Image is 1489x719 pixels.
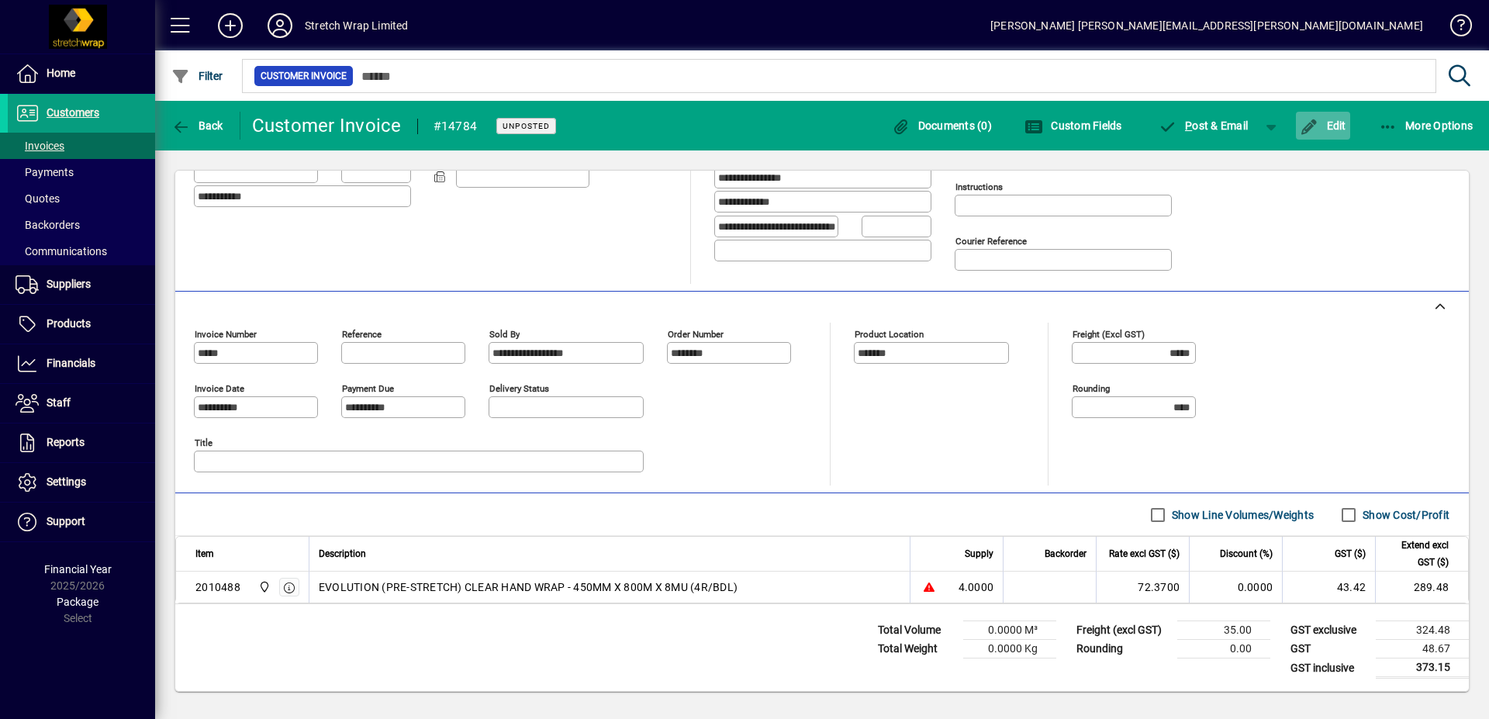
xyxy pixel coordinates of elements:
span: 4.0000 [959,579,994,595]
span: EVOLUTION (PRE-STRETCH) CLEAR HAND WRAP - 450MM X 800M X 8MU (4R/BDL) [319,579,738,595]
mat-label: Sold by [489,329,520,340]
td: 289.48 [1375,572,1468,603]
mat-label: Reference [342,329,382,340]
mat-label: Courier Reference [955,236,1027,247]
span: Financials [47,357,95,369]
a: Suppliers [8,265,155,304]
span: Supply [965,545,993,562]
span: Unposted [503,121,550,131]
td: 0.00 [1177,640,1270,659]
span: Extend excl GST ($) [1385,537,1449,571]
td: Freight (excl GST) [1069,621,1177,640]
span: Customer Invoice [261,68,347,84]
span: Invoices [16,140,64,152]
td: Total Weight [870,640,963,659]
span: Reports [47,436,85,448]
span: Custom Fields [1024,119,1122,132]
td: 324.48 [1376,621,1469,640]
span: Suppliers [47,278,91,290]
a: Communications [8,238,155,264]
label: Show Line Volumes/Weights [1169,507,1314,523]
button: Post & Email [1151,112,1256,140]
mat-label: Title [195,437,212,448]
mat-label: Freight (excl GST) [1073,329,1145,340]
span: Backorders [16,219,80,231]
span: Communications [16,245,107,258]
span: Settings [47,475,86,488]
mat-label: Order number [668,329,724,340]
mat-label: Rounding [1073,383,1110,394]
span: More Options [1379,119,1473,132]
div: Stretch Wrap Limited [305,13,409,38]
mat-label: Invoice date [195,383,244,394]
td: 43.42 [1282,572,1375,603]
a: Settings [8,463,155,502]
td: 0.0000 M³ [963,621,1056,640]
span: ost & Email [1159,119,1249,132]
button: Edit [1296,112,1350,140]
span: Backorder [1045,545,1087,562]
mat-label: Payment due [342,383,394,394]
td: 0.0000 [1189,572,1282,603]
button: Custom Fields [1021,112,1126,140]
div: #14784 [434,114,478,139]
a: Support [8,503,155,541]
button: Filter [168,62,227,90]
div: [PERSON_NAME] [PERSON_NAME][EMAIL_ADDRESS][PERSON_NAME][DOMAIN_NAME] [990,13,1423,38]
div: 72.3700 [1106,579,1180,595]
label: Show Cost/Profit [1359,507,1449,523]
a: Staff [8,384,155,423]
span: Quotes [16,192,60,205]
td: GST exclusive [1283,621,1376,640]
mat-label: Instructions [955,181,1003,192]
span: Documents (0) [891,119,992,132]
td: 0.0000 Kg [963,640,1056,659]
span: Item [195,545,214,562]
span: Rate excl GST ($) [1109,545,1180,562]
span: SWL-AKL [254,579,272,596]
a: Backorders [8,212,155,238]
a: Quotes [8,185,155,212]
mat-label: Product location [855,329,924,340]
a: Reports [8,423,155,462]
a: Payments [8,159,155,185]
span: Financial Year [44,563,112,576]
span: Products [47,317,91,330]
button: Documents (0) [887,112,996,140]
span: Home [47,67,75,79]
td: GST [1283,640,1376,659]
span: GST ($) [1335,545,1366,562]
a: Products [8,305,155,344]
span: Filter [171,70,223,82]
span: Back [171,119,223,132]
td: GST inclusive [1283,659,1376,678]
span: Payments [16,166,74,178]
a: Knowledge Base [1439,3,1470,54]
div: Customer Invoice [252,113,402,138]
span: Staff [47,396,71,409]
td: Rounding [1069,640,1177,659]
button: Add [206,12,255,40]
span: Package [57,596,98,608]
a: Invoices [8,133,155,159]
span: P [1185,119,1192,132]
span: Support [47,515,85,527]
span: Customers [47,106,99,119]
button: Profile [255,12,305,40]
button: Back [168,112,227,140]
span: Discount (%) [1220,545,1273,562]
td: 35.00 [1177,621,1270,640]
mat-label: Invoice number [195,329,257,340]
td: 373.15 [1376,659,1469,678]
a: Home [8,54,155,93]
span: Edit [1300,119,1346,132]
button: More Options [1375,112,1477,140]
span: Description [319,545,366,562]
mat-label: Delivery status [489,383,549,394]
td: Total Volume [870,621,963,640]
app-page-header-button: Back [155,112,240,140]
a: Financials [8,344,155,383]
div: 2010488 [195,579,240,595]
td: 48.67 [1376,640,1469,659]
